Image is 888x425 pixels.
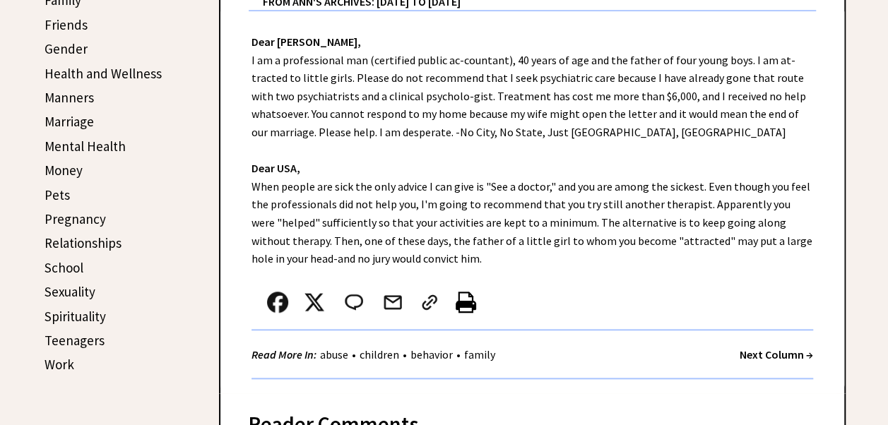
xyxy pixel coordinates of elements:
[45,162,83,179] a: Money
[45,16,88,33] a: Friends
[45,65,162,82] a: Health and Wellness
[220,11,844,393] div: I am a professional man (certified public ac-countant), 40 years of age and the father of four yo...
[356,347,403,361] a: children
[251,161,300,175] strong: Dear USA,
[45,308,106,325] a: Spirituality
[45,210,106,227] a: Pregnancy
[45,356,74,373] a: Work
[45,113,94,130] a: Marriage
[267,292,288,313] img: facebook.png
[456,292,476,313] img: printer%20icon.png
[342,292,366,313] img: message_round%202.png
[251,346,499,364] div: • • •
[316,347,352,361] a: abuse
[45,259,83,276] a: School
[407,347,456,361] a: behavior
[461,347,499,361] a: family
[45,138,126,155] a: Mental Health
[45,332,105,349] a: Teenagers
[419,292,440,313] img: link_02.png
[45,89,94,106] a: Manners
[740,347,813,361] a: Next Column →
[45,283,95,300] a: Sexuality
[304,292,325,313] img: x_small.png
[251,35,361,49] strong: Dear [PERSON_NAME],
[45,40,88,57] a: Gender
[45,234,122,251] a: Relationships
[45,186,70,203] a: Pets
[251,347,316,361] strong: Read More In:
[382,292,403,313] img: mail.png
